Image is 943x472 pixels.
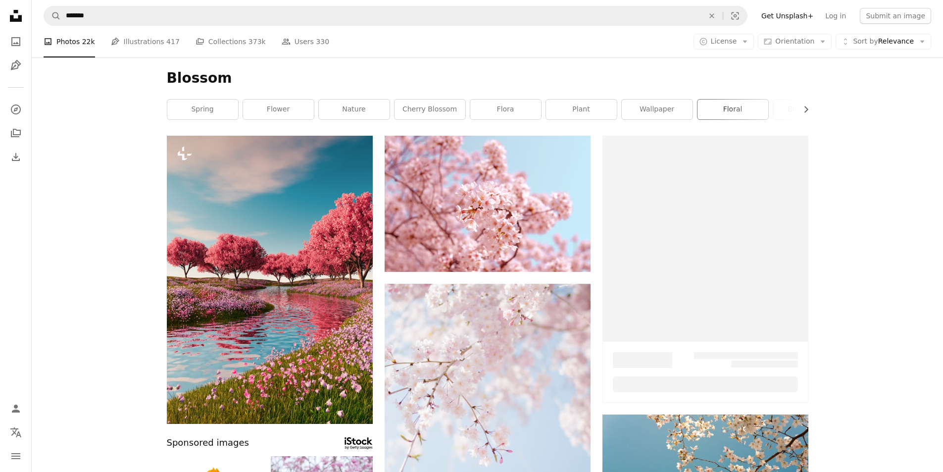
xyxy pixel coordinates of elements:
button: Visual search [723,6,747,25]
a: Download History [6,147,26,167]
button: Search Unsplash [44,6,61,25]
span: Sort by [853,37,878,45]
span: –– ––– ––– –– ––– – ––– ––– –––– – – –– ––– – – ––– –– –– –––– –– [694,352,798,367]
button: scroll list to the right [797,100,808,119]
h1: Blossom [167,69,808,87]
a: flora [470,100,541,119]
span: 373k [248,36,266,47]
button: Menu [6,446,26,466]
img: pink flowers [385,136,591,272]
a: Home — Unsplash [6,6,26,28]
a: cherry blossom [395,100,465,119]
button: Clear [701,6,723,25]
a: a painting of a river surrounded by pink flowers [167,275,373,284]
button: Orientation [758,34,832,50]
span: Sponsored images [167,436,249,450]
a: Photos [6,32,26,52]
a: Explore [6,100,26,119]
a: Collections 373k [196,26,266,57]
button: License [694,34,754,50]
form: Find visuals sitewide [44,6,747,26]
a: Get Unsplash+ [755,8,819,24]
a: wallpaper [622,100,693,119]
span: 417 [166,36,180,47]
a: Illustrations 417 [111,26,180,57]
button: Sort byRelevance [836,34,931,50]
span: Orientation [775,37,814,45]
button: Language [6,422,26,442]
img: a painting of a river surrounded by pink flowers [167,136,373,424]
a: pink flowers [385,199,591,208]
span: Relevance [853,37,914,47]
a: Log in / Sign up [6,399,26,419]
span: License [711,37,737,45]
a: Illustrations [6,55,26,75]
a: Log in [819,8,852,24]
a: spring [167,100,238,119]
a: Users 330 [282,26,329,57]
a: floral [697,100,768,119]
a: nature [319,100,390,119]
a: plant [546,100,617,119]
a: background [773,100,844,119]
a: flower [243,100,314,119]
button: Submit an image [860,8,931,24]
a: selective focus photography of pink petaled flower [385,434,591,443]
span: 330 [316,36,329,47]
a: Collections [6,123,26,143]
